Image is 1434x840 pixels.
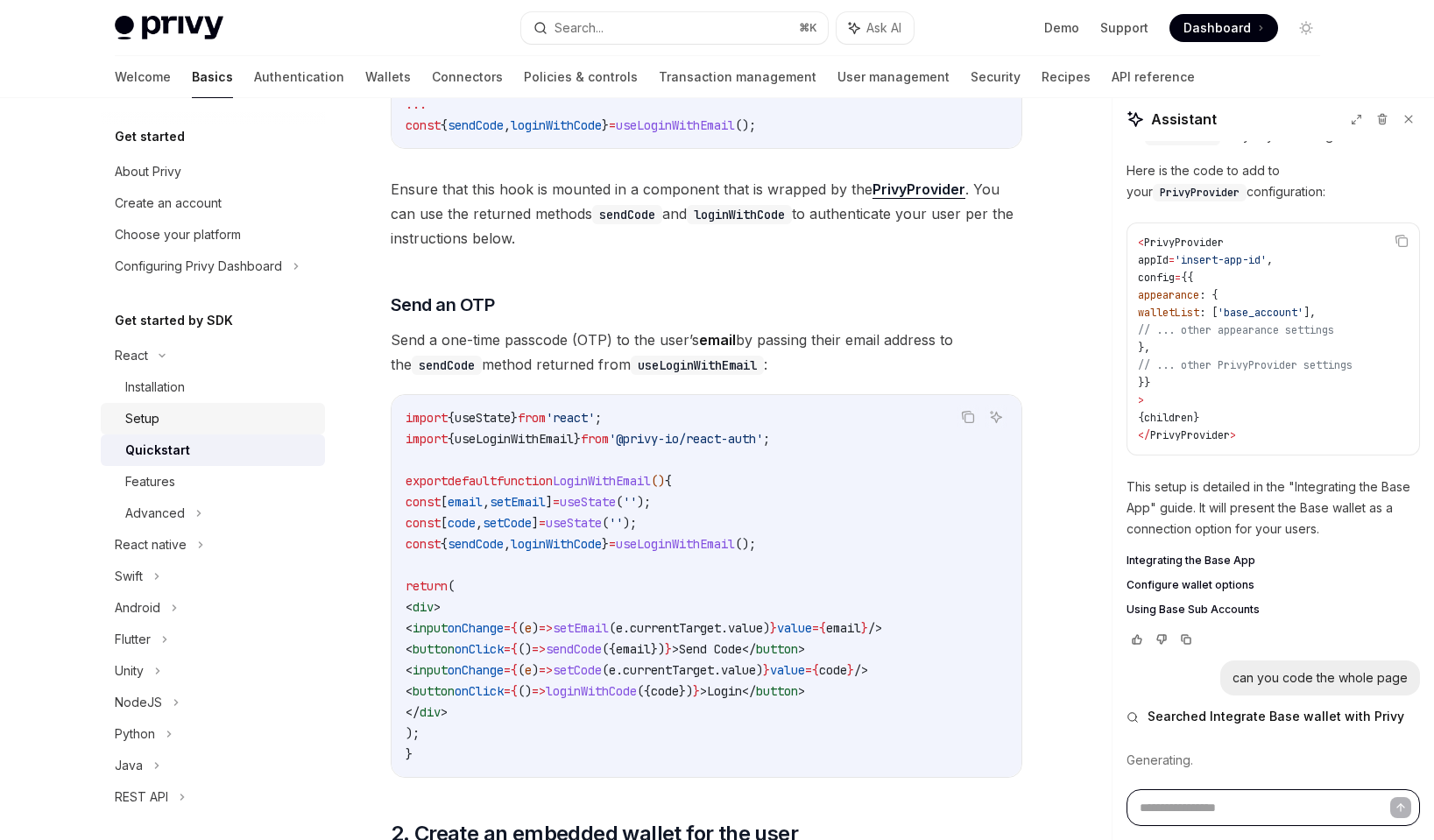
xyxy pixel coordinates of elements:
[770,662,805,678] span: value
[735,117,756,133] span: ();
[115,692,162,713] div: NodeJS
[101,434,325,466] a: Quickstart
[115,755,143,776] div: Java
[511,536,602,552] span: loginWithCode
[799,21,817,35] span: ⌘ K
[756,641,798,657] span: button
[1390,797,1411,818] button: Send message
[413,641,455,657] span: button
[700,683,707,699] span: >
[735,536,756,552] span: ();
[483,494,490,510] span: ,
[665,641,672,657] span: }
[539,620,553,636] span: =>
[1127,554,1255,568] span: Integrating the Base App
[1151,109,1217,130] span: Assistant
[1138,288,1199,302] span: appearance
[532,620,539,636] span: )
[1160,186,1240,200] span: PrivyProvider
[455,683,504,699] span: onClick
[406,410,448,426] span: import
[721,620,728,636] span: .
[1175,253,1267,267] span: 'insert-app-id'
[798,641,805,657] span: >
[819,620,826,636] span: {
[553,494,560,510] span: =
[406,536,441,552] span: const
[448,620,504,636] span: onChange
[1127,603,1420,617] a: Using Base Sub Accounts
[1138,341,1150,355] span: },
[861,620,868,636] span: }
[504,620,511,636] span: =
[532,515,539,531] span: ]
[524,56,638,98] a: Policies & controls
[971,56,1021,98] a: Security
[518,683,532,699] span: ()
[707,683,742,699] span: Login
[623,494,637,510] span: ''
[406,473,448,489] span: export
[413,620,448,636] span: input
[455,410,511,426] span: useState
[115,224,241,245] div: Choose your platform
[406,620,413,636] span: <
[532,662,539,678] span: )
[455,431,574,447] span: useLoginWithEmail
[581,431,609,447] span: from
[448,473,497,489] span: default
[756,662,763,678] span: )
[1138,411,1144,425] span: {
[763,431,770,447] span: ;
[546,410,595,426] span: 'react'
[406,704,420,720] span: </
[1230,428,1236,442] span: >
[616,494,623,510] span: (
[434,599,441,615] span: >
[101,219,325,251] a: Choose your platform
[553,473,651,489] span: LoginWithEmail
[1138,428,1150,442] span: </
[448,410,455,426] span: {
[448,536,504,552] span: sendCode
[115,629,151,650] div: Flutter
[553,662,602,678] span: setCode
[826,620,861,636] span: email
[805,662,812,678] span: =
[1175,271,1181,285] span: =
[651,473,665,489] span: ()
[413,683,455,699] span: button
[602,641,616,657] span: ({
[854,662,868,678] span: />
[504,641,511,657] span: =
[985,406,1007,428] button: Ask AI
[1199,306,1218,320] span: : [
[1303,306,1316,320] span: ],
[1127,160,1420,202] p: Here is the code to add to your configuration:
[1199,288,1218,302] span: : {
[406,515,441,531] span: const
[659,56,816,98] a: Transaction management
[448,578,455,594] span: (
[592,205,662,224] code: sendCode
[448,431,455,447] span: {
[101,187,325,219] a: Create an account
[837,12,914,44] button: Ask AI
[609,515,623,531] span: ''
[525,620,532,636] span: e
[798,683,805,699] span: >
[1218,306,1303,320] span: 'base_account'
[837,56,950,98] a: User management
[609,662,616,678] span: e
[391,177,1022,251] span: Ensure that this hook is mounted in a component that is wrapped by the . You can use the returned...
[504,662,511,678] span: =
[623,620,630,636] span: .
[254,56,344,98] a: Authentication
[406,96,427,112] span: ...
[1169,14,1278,42] a: Dashboard
[532,641,546,657] span: =>
[1267,253,1273,267] span: ,
[125,377,185,398] div: Installation
[101,371,325,403] a: Installation
[1138,376,1150,390] span: }}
